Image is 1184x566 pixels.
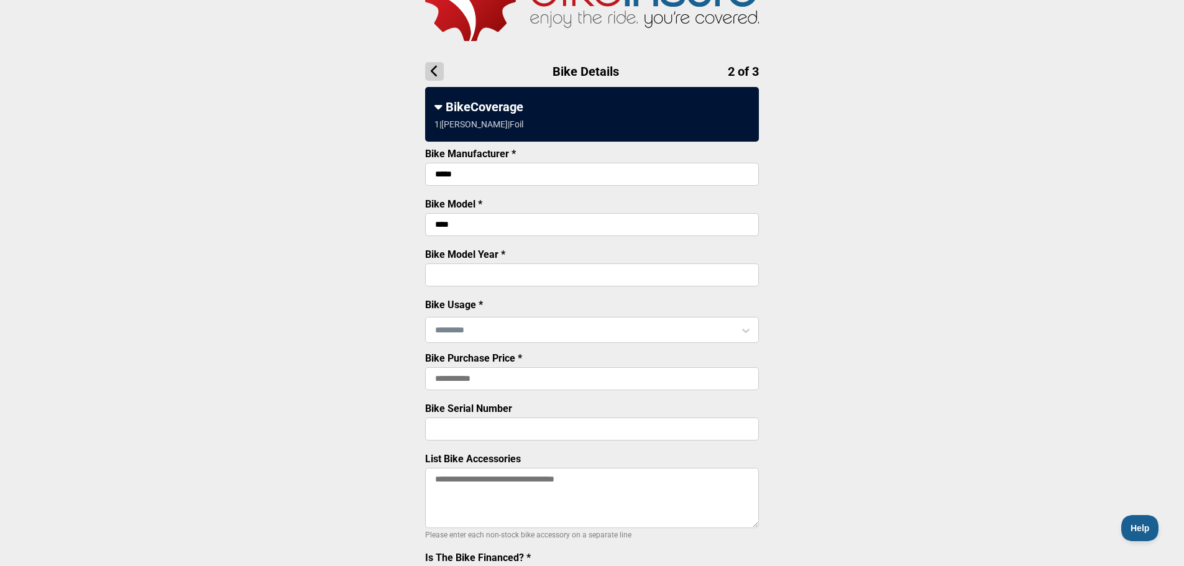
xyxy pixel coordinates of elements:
[1121,515,1159,541] iframe: Toggle Customer Support
[425,62,759,81] h1: Bike Details
[434,99,750,114] div: BikeCoverage
[425,552,531,564] label: Is The Bike Financed? *
[425,148,516,160] label: Bike Manufacturer *
[425,299,483,311] label: Bike Usage *
[425,453,521,465] label: List Bike Accessories
[434,119,523,129] div: 1 | [PERSON_NAME] | Foil
[425,249,505,260] label: Bike Model Year *
[425,198,482,210] label: Bike Model *
[425,527,759,542] p: Please enter each non-stock bike accessory on a separate line
[425,352,522,364] label: Bike Purchase Price *
[728,64,759,79] span: 2 of 3
[425,403,512,414] label: Bike Serial Number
